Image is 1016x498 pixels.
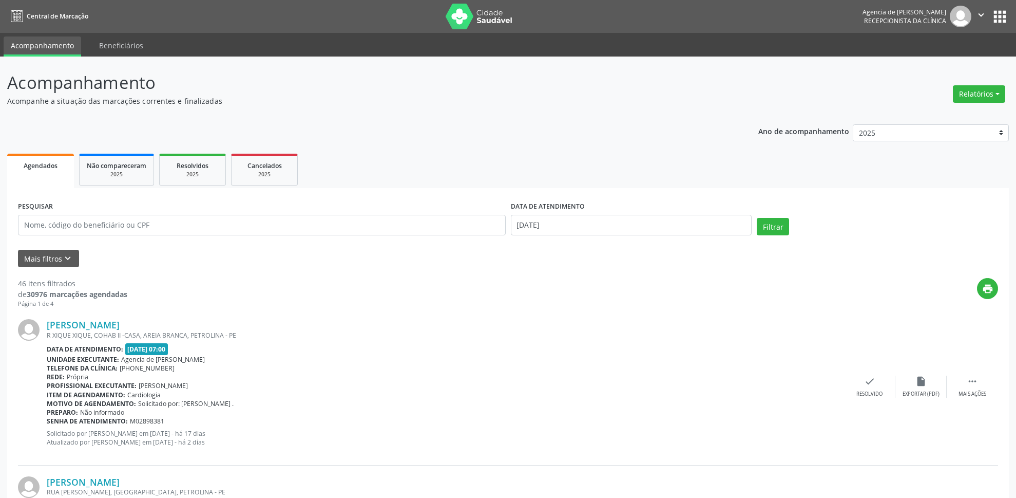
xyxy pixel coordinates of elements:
[167,171,218,178] div: 2025
[47,417,128,426] b: Senha de atendimento:
[4,36,81,57] a: Acompanhamento
[47,488,844,496] div: RUA [PERSON_NAME], [GEOGRAPHIC_DATA], PETROLINA - PE
[127,391,161,399] span: Cardiologia
[24,161,57,170] span: Agendados
[7,8,88,25] a: Central de Marcação
[18,278,127,289] div: 46 itens filtrados
[47,331,844,340] div: R XIQUE XIQUE, COHAB II -CASA, AREIA BRANCA, PETROLINA - PE
[139,381,188,390] span: [PERSON_NAME]
[47,364,118,373] b: Telefone da clínica:
[18,300,127,308] div: Página 1 de 4
[915,376,927,387] i: insert_drive_file
[511,215,752,235] input: Selecione um intervalo
[18,250,79,268] button: Mais filtroskeyboard_arrow_down
[18,319,40,341] img: img
[239,171,290,178] div: 2025
[125,343,168,355] span: [DATE] 07:00
[121,355,205,364] span: Agencia de [PERSON_NAME]
[991,8,1009,26] button: apps
[953,85,1005,103] button: Relatórios
[856,391,883,398] div: Resolvido
[47,319,120,330] a: [PERSON_NAME]
[27,12,88,21] span: Central de Marcação
[864,16,946,25] span: Recepcionista da clínica
[959,391,986,398] div: Mais ações
[47,345,123,354] b: Data de atendimento:
[7,70,708,96] p: Acompanhamento
[47,391,125,399] b: Item de agendamento:
[975,9,987,21] i: 
[18,289,127,300] div: de
[87,161,146,170] span: Não compareceram
[903,391,940,398] div: Exportar (PDF)
[87,171,146,178] div: 2025
[18,476,40,498] img: img
[758,124,849,137] p: Ano de acompanhamento
[47,381,137,390] b: Profissional executante:
[977,278,998,299] button: print
[67,373,88,381] span: Própria
[27,289,127,299] strong: 30976 marcações agendadas
[80,408,124,417] span: Não informado
[177,161,208,170] span: Resolvidos
[47,476,120,488] a: [PERSON_NAME]
[18,199,53,215] label: PESQUISAR
[971,6,991,27] button: 
[757,218,789,235] button: Filtrar
[92,36,150,54] a: Beneficiários
[62,253,73,264] i: keyboard_arrow_down
[130,417,164,426] span: M02898381
[247,161,282,170] span: Cancelados
[47,373,65,381] b: Rede:
[511,199,585,215] label: DATA DE ATENDIMENTO
[862,8,946,16] div: Agencia de [PERSON_NAME]
[864,376,875,387] i: check
[18,215,506,235] input: Nome, código do beneficiário ou CPF
[47,429,844,447] p: Solicitado por [PERSON_NAME] em [DATE] - há 17 dias Atualizado por [PERSON_NAME] em [DATE] - há 2...
[47,399,136,408] b: Motivo de agendamento:
[120,364,175,373] span: [PHONE_NUMBER]
[138,399,234,408] span: Solicitado por: [PERSON_NAME] .
[47,355,119,364] b: Unidade executante:
[950,6,971,27] img: img
[967,376,978,387] i: 
[982,283,993,294] i: print
[47,408,78,417] b: Preparo:
[7,96,708,106] p: Acompanhe a situação das marcações correntes e finalizadas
